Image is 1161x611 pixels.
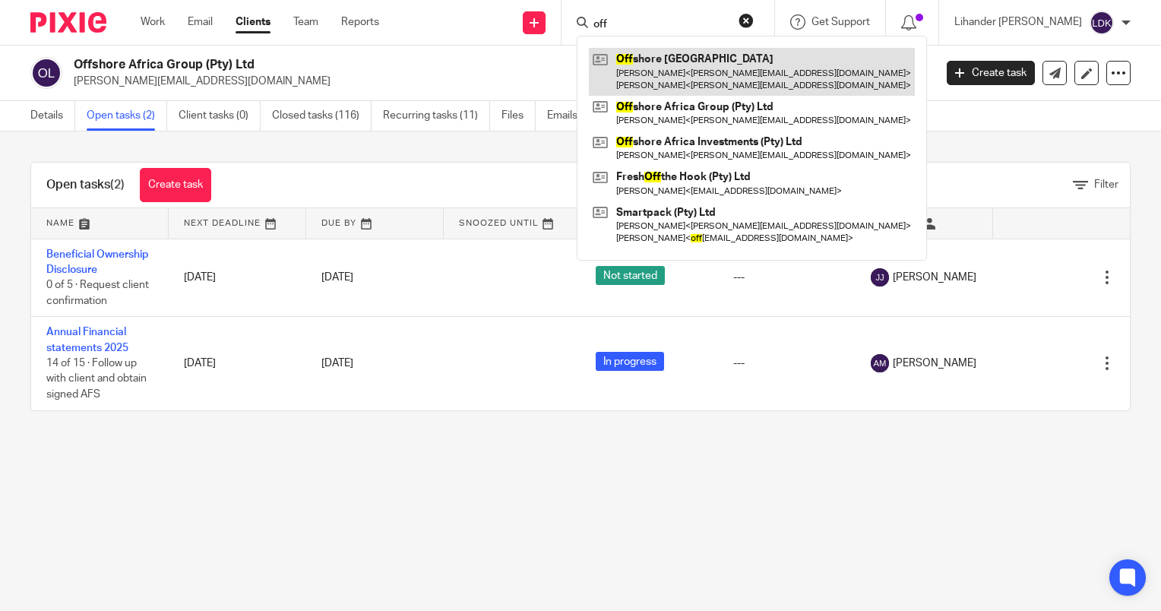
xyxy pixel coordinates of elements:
[739,13,754,28] button: Clear
[871,268,889,287] img: svg%3E
[811,17,870,27] span: Get Support
[74,57,754,73] h2: Offshore Africa Group (Pty) Ltd
[1094,179,1118,190] span: Filter
[893,356,976,371] span: [PERSON_NAME]
[341,14,379,30] a: Reports
[46,327,128,353] a: Annual Financial statements 2025
[596,266,665,285] span: Not started
[30,12,106,33] img: Pixie
[141,14,165,30] a: Work
[46,358,147,400] span: 14 of 15 · Follow up with client and obtain signed AFS
[592,18,729,32] input: Search
[459,219,539,227] span: Snoozed Until
[188,14,213,30] a: Email
[383,101,490,131] a: Recurring tasks (11)
[596,352,664,371] span: In progress
[236,14,270,30] a: Clients
[30,101,75,131] a: Details
[169,317,306,410] td: [DATE]
[46,280,149,306] span: 0 of 5 · Request client confirmation
[46,177,125,193] h1: Open tasks
[321,272,353,283] span: [DATE]
[321,358,353,369] span: [DATE]
[733,270,840,285] div: ---
[947,61,1035,85] a: Create task
[547,101,590,131] a: Emails
[30,57,62,89] img: svg%3E
[1090,11,1114,35] img: svg%3E
[733,356,840,371] div: ---
[871,354,889,372] img: svg%3E
[110,179,125,191] span: (2)
[46,249,148,275] a: Beneficial Ownership Disclosure
[501,101,536,131] a: Files
[140,168,211,202] a: Create task
[169,239,306,317] td: [DATE]
[87,101,167,131] a: Open tasks (2)
[179,101,261,131] a: Client tasks (0)
[272,101,372,131] a: Closed tasks (116)
[893,270,976,285] span: [PERSON_NAME]
[954,14,1082,30] p: Lihander [PERSON_NAME]
[74,74,924,89] p: [PERSON_NAME][EMAIL_ADDRESS][DOMAIN_NAME]
[293,14,318,30] a: Team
